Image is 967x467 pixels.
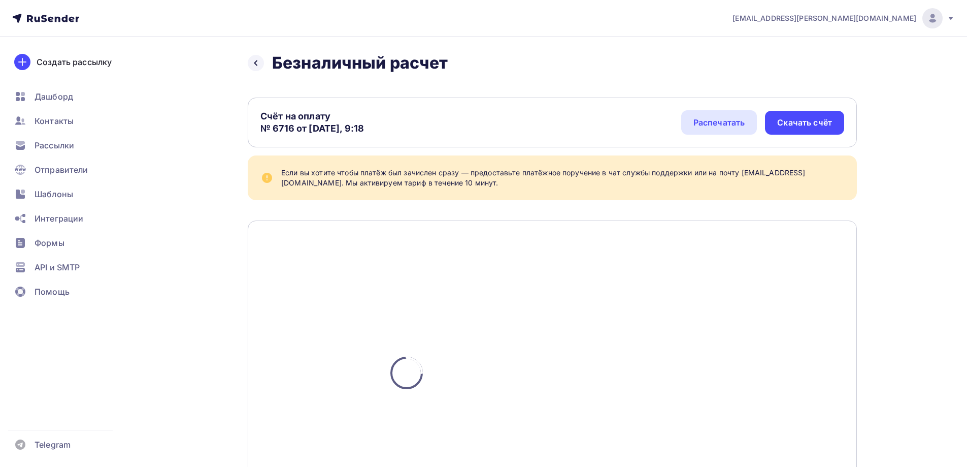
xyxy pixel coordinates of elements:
a: Формы [8,233,129,253]
div: Если вы хотите чтобы платёж был зачислен сразу — предоставьте платёжное поручение в чат службы по... [281,168,845,188]
div: Скачать счёт [777,117,832,129]
a: Шаблоны [8,184,129,204]
span: API и SMTP [35,261,80,273]
span: Контакты [35,115,74,127]
span: [EMAIL_ADDRESS][PERSON_NAME][DOMAIN_NAME] [732,13,916,23]
span: Рассылки [35,139,74,151]
span: Интеграции [35,212,83,225]
a: [EMAIL_ADDRESS][PERSON_NAME][DOMAIN_NAME] [732,8,955,28]
h2: Безналичный расчет [272,53,448,73]
span: Отправители [35,164,88,176]
div: Распечатать [693,116,745,129]
span: Шаблоны [35,188,73,200]
a: Контакты [8,111,129,131]
div: Создать рассылку [37,56,112,68]
span: Помощь [35,286,70,298]
a: Дашборд [8,86,129,107]
div: Счёт на оплату № 6716 от [DATE], 9:18 [260,110,364,135]
span: Дашборд [35,90,73,103]
span: Telegram [35,439,71,451]
span: Формы [35,237,64,249]
a: Отправители [8,160,129,180]
a: Рассылки [8,135,129,155]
